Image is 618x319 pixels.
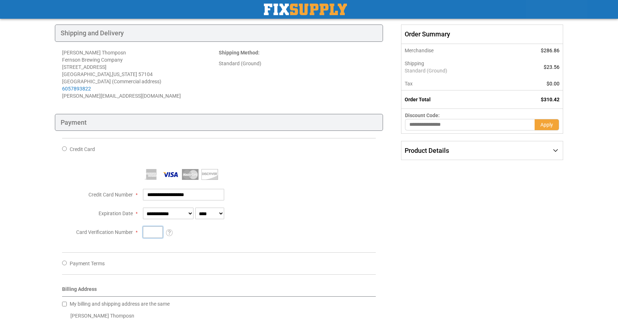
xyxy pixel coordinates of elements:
span: Shipping [405,61,424,66]
th: Merchandise [401,44,508,57]
span: Discount Code: [405,112,440,118]
div: Standard (Ground) [219,60,375,67]
span: [US_STATE] [112,71,137,77]
span: [PERSON_NAME][EMAIL_ADDRESS][DOMAIN_NAME] [62,93,181,99]
div: Payment [55,114,383,131]
span: Credit Card [70,146,95,152]
strong: : [219,50,260,56]
img: Fix Industrial Supply [264,4,347,15]
span: Expiration Date [99,211,133,216]
th: Tax [401,77,508,90]
a: store logo [264,4,347,15]
address: [PERSON_NAME] Thomposn Fernson Brewing Company [STREET_ADDRESS] [GEOGRAPHIC_DATA] , 57104 [GEOGRA... [62,49,219,99]
div: Billing Address [62,285,376,297]
strong: Order Total [405,97,431,102]
span: Payment Terms [70,261,105,266]
span: Card Verification Number [76,229,133,235]
span: Product Details [405,147,449,154]
img: American Express [143,169,160,180]
img: MasterCard [182,169,199,180]
span: Credit Card Number [88,192,133,198]
div: Shipping and Delivery [55,25,383,42]
img: Discover [201,169,218,180]
a: 6057893822 [62,86,91,92]
img: Visa [162,169,179,180]
span: My billing and shipping address are the same [70,301,170,307]
span: Shipping Method [219,50,258,56]
span: Standard (Ground) [405,67,504,74]
span: Order Summary [401,25,563,44]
